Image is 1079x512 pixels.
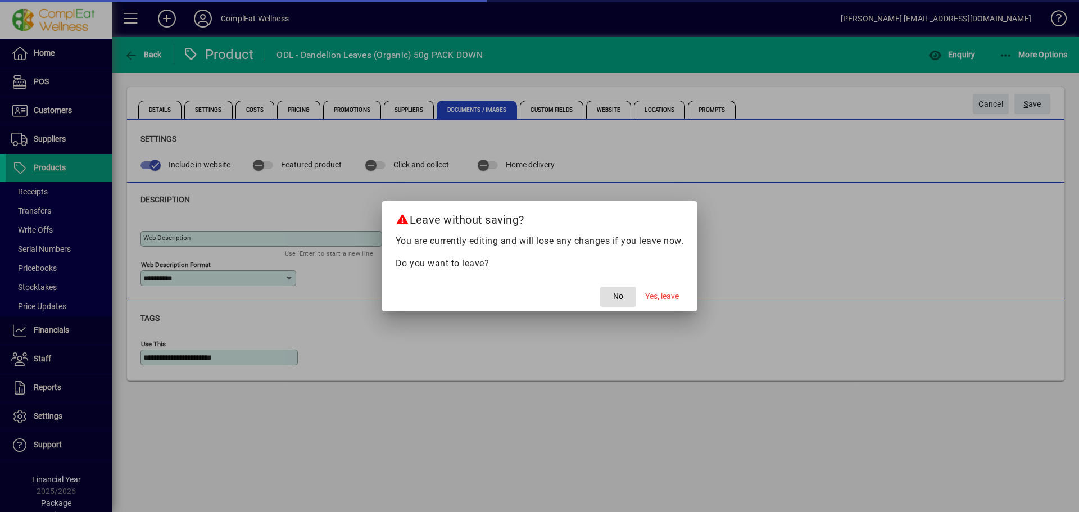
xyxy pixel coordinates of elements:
span: No [613,291,623,302]
button: Yes, leave [641,287,683,307]
p: Do you want to leave? [396,257,684,270]
p: You are currently editing and will lose any changes if you leave now. [396,234,684,248]
button: No [600,287,636,307]
span: Yes, leave [645,291,679,302]
h2: Leave without saving? [382,201,697,234]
